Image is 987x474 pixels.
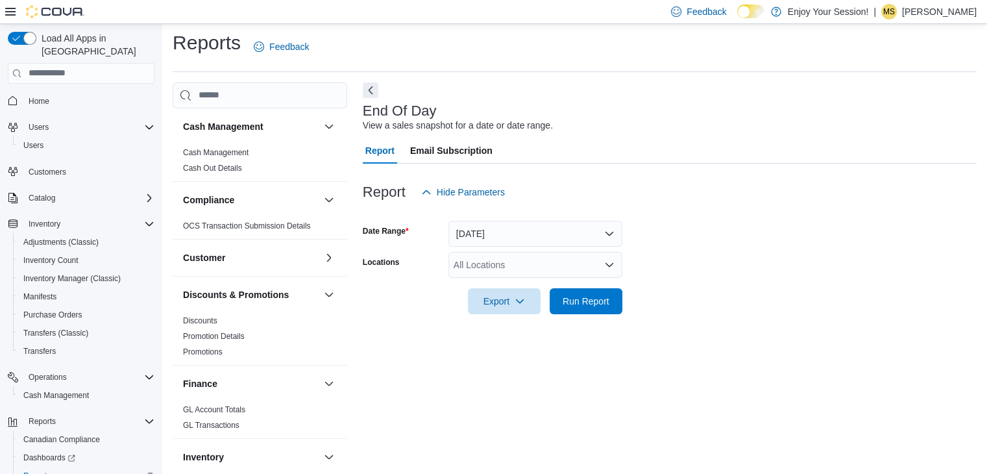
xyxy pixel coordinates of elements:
[23,453,75,463] span: Dashboards
[23,190,60,206] button: Catalog
[13,430,160,449] button: Canadian Compliance
[18,307,88,323] a: Purchase Orders
[13,288,160,306] button: Manifests
[183,163,242,173] span: Cash Out Details
[183,451,319,464] button: Inventory
[18,138,49,153] a: Users
[183,147,249,158] span: Cash Management
[788,4,869,19] p: Enjoy Your Session!
[29,96,49,106] span: Home
[13,306,160,324] button: Purchase Orders
[448,221,622,247] button: [DATE]
[902,4,977,19] p: [PERSON_NAME]
[183,221,311,231] a: OCS Transaction Submission Details
[183,377,319,390] button: Finance
[23,328,88,338] span: Transfers (Classic)
[18,343,154,359] span: Transfers
[23,164,154,180] span: Customers
[183,221,311,231] span: OCS Transaction Submission Details
[23,119,54,135] button: Users
[183,193,234,206] h3: Compliance
[23,119,154,135] span: Users
[18,450,154,466] span: Dashboards
[23,310,82,320] span: Purchase Orders
[23,237,99,247] span: Adjustments (Classic)
[173,402,347,438] div: Finance
[737,18,738,19] span: Dark Mode
[13,324,160,342] button: Transfers (Classic)
[23,346,56,356] span: Transfers
[321,250,337,266] button: Customer
[18,289,62,305] a: Manifests
[3,162,160,181] button: Customers
[183,332,245,341] a: Promotion Details
[183,451,224,464] h3: Inventory
[18,253,84,268] a: Inventory Count
[183,405,245,415] span: GL Account Totals
[13,386,160,405] button: Cash Management
[183,347,223,357] span: Promotions
[3,215,160,233] button: Inventory
[13,233,160,251] button: Adjustments (Classic)
[321,119,337,134] button: Cash Management
[604,260,615,270] button: Open list of options
[18,234,104,250] a: Adjustments (Classic)
[23,94,55,109] a: Home
[36,32,154,58] span: Load All Apps in [GEOGRAPHIC_DATA]
[13,342,160,360] button: Transfers
[363,103,437,119] h3: End Of Day
[183,288,289,301] h3: Discounts & Promotions
[18,325,93,341] a: Transfers (Classic)
[173,145,347,181] div: Cash Management
[26,5,84,18] img: Cova
[23,369,154,385] span: Operations
[13,449,160,467] a: Dashboards
[29,416,56,427] span: Reports
[3,118,160,136] button: Users
[23,292,56,302] span: Manifests
[363,226,409,236] label: Date Range
[183,251,319,264] button: Customer
[23,190,154,206] span: Catalog
[3,412,160,430] button: Reports
[183,120,263,133] h3: Cash Management
[183,421,239,430] a: GL Transactions
[183,316,217,326] span: Discounts
[3,368,160,386] button: Operations
[737,5,764,18] input: Dark Mode
[873,4,876,19] p: |
[183,347,223,356] a: Promotions
[183,193,319,206] button: Compliance
[321,449,337,465] button: Inventory
[363,257,400,268] label: Locations
[18,432,105,447] a: Canadian Compliance
[23,414,154,429] span: Reports
[363,184,406,200] h3: Report
[183,120,319,133] button: Cash Management
[687,5,726,18] span: Feedback
[18,450,80,466] a: Dashboards
[476,288,533,314] span: Export
[173,313,347,365] div: Discounts & Promotions
[363,119,553,132] div: View a sales snapshot for a date or date range.
[183,316,217,325] a: Discounts
[365,138,395,164] span: Report
[23,140,43,151] span: Users
[183,331,245,342] span: Promotion Details
[183,148,249,157] a: Cash Management
[883,4,895,19] span: MS
[29,122,49,132] span: Users
[23,93,154,109] span: Home
[23,414,61,429] button: Reports
[468,288,541,314] button: Export
[183,377,217,390] h3: Finance
[173,30,241,56] h1: Reports
[183,251,225,264] h3: Customer
[23,164,71,180] a: Customers
[18,388,154,403] span: Cash Management
[3,92,160,110] button: Home
[18,343,61,359] a: Transfers
[23,273,121,284] span: Inventory Manager (Classic)
[321,192,337,208] button: Compliance
[23,216,66,232] button: Inventory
